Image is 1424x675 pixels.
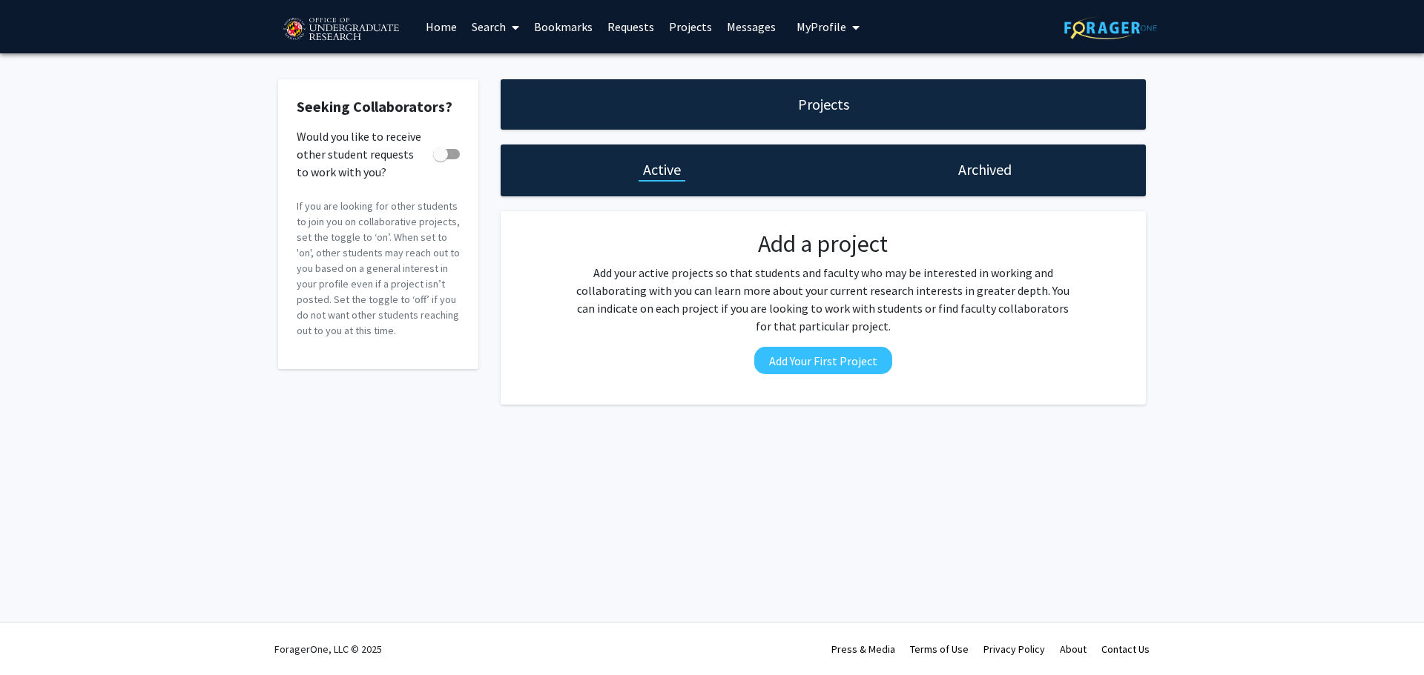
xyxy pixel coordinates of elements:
[572,264,1075,335] p: Add your active projects so that students and faculty who may be interested in working and collab...
[464,1,527,53] a: Search
[797,19,846,34] span: My Profile
[662,1,719,53] a: Projects
[983,642,1045,656] a: Privacy Policy
[11,608,63,664] iframe: Chat
[274,623,382,675] div: ForagerOne, LLC © 2025
[1060,642,1087,656] a: About
[719,1,783,53] a: Messages
[418,1,464,53] a: Home
[527,1,600,53] a: Bookmarks
[600,1,662,53] a: Requests
[910,642,969,656] a: Terms of Use
[831,642,895,656] a: Press & Media
[297,127,427,181] span: Would you like to receive other student requests to work with you?
[572,230,1075,258] h2: Add a project
[1064,16,1157,39] img: ForagerOne Logo
[798,94,849,115] h1: Projects
[958,159,1012,180] h1: Archived
[754,347,892,374] button: Add Your First Project
[1101,642,1150,656] a: Contact Us
[643,159,681,180] h1: Active
[297,199,460,339] p: If you are looking for other students to join you on collaborative projects, set the toggle to ‘o...
[297,98,460,116] h2: Seeking Collaborators?
[278,11,403,48] img: University of Maryland Logo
